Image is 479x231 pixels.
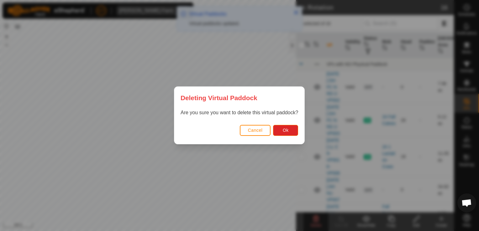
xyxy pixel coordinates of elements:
span: Cancel [248,128,263,133]
button: Cancel [240,125,271,136]
span: Deleting Virtual Paddock [181,93,257,103]
span: Ok [283,128,289,133]
div: Open chat [457,193,476,212]
p: Are you sure you want to delete this virtual paddock? [181,109,298,117]
button: Ok [273,125,298,136]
